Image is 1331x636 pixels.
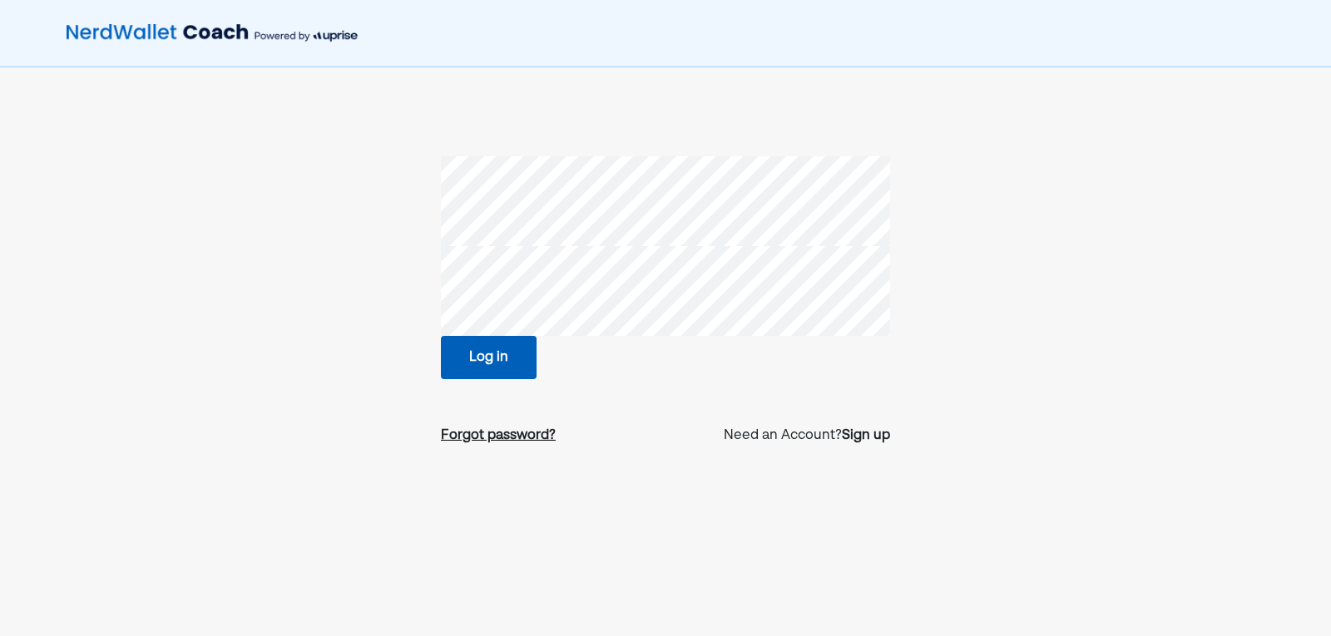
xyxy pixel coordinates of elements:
a: Sign up [842,426,890,446]
p: Need an Account? [724,426,890,446]
a: Forgot password? [441,426,556,446]
button: Log in [441,336,537,379]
